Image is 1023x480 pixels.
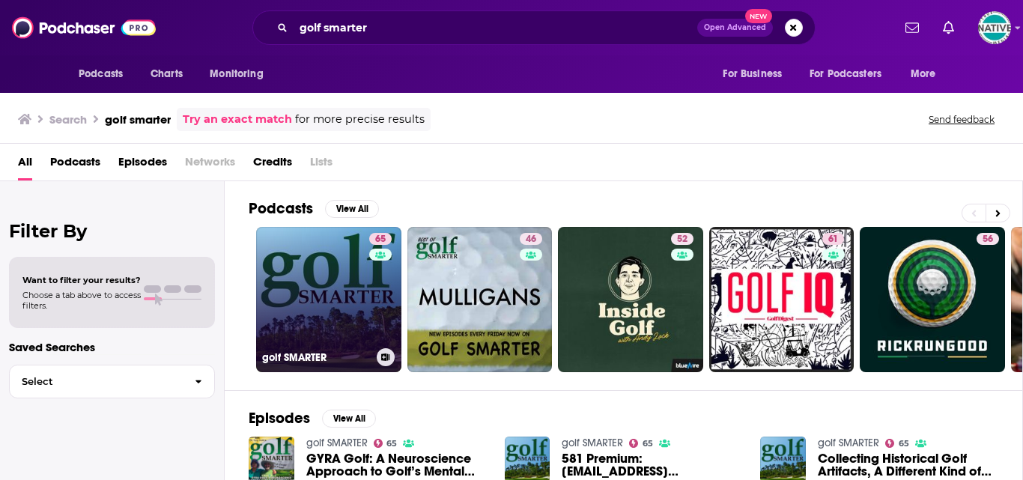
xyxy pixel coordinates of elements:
[900,60,955,88] button: open menu
[822,233,844,245] a: 61
[262,351,371,364] h3: golf SMARTER
[199,60,282,88] button: open menu
[828,232,838,247] span: 61
[978,11,1011,44] span: Logged in as truenativemedia
[183,111,292,128] a: Try an exact match
[68,60,142,88] button: open menu
[294,16,697,40] input: Search podcasts, credits, & more...
[50,150,100,180] a: Podcasts
[800,60,903,88] button: open menu
[310,150,333,180] span: Lists
[671,233,693,245] a: 52
[562,437,623,449] a: golf SMARTER
[9,340,215,354] p: Saved Searches
[810,64,881,85] span: For Podcasters
[745,9,772,23] span: New
[558,227,703,372] a: 52
[369,233,392,245] a: 65
[520,233,542,245] a: 46
[677,232,687,247] span: 52
[322,410,376,428] button: View All
[12,13,156,42] img: Podchaser - Follow, Share and Rate Podcasts
[723,64,782,85] span: For Business
[141,60,192,88] a: Charts
[818,437,879,449] a: golf SMARTER
[18,150,32,180] a: All
[978,11,1011,44] button: Show profile menu
[978,11,1011,44] img: User Profile
[386,440,397,447] span: 65
[325,200,379,218] button: View All
[22,290,141,311] span: Choose a tab above to access filters.
[185,150,235,180] span: Networks
[924,113,999,126] button: Send feedback
[256,227,401,372] a: 65golf SMARTER
[983,232,993,247] span: 56
[697,19,773,37] button: Open AdvancedNew
[151,64,183,85] span: Charts
[885,439,909,448] a: 65
[562,452,742,478] a: 581 Premium: golfsmarterpodcast@gmail.com Golf Smarter Program Guide
[49,112,87,127] h3: Search
[374,439,398,448] a: 65
[9,220,215,242] h2: Filter By
[562,452,742,478] span: 581 Premium: [EMAIL_ADDRESS][DOMAIN_NAME] Golf Smarter Program Guide
[526,232,536,247] span: 46
[249,409,376,428] a: EpisodesView All
[937,15,960,40] a: Show notifications dropdown
[249,409,310,428] h2: Episodes
[79,64,123,85] span: Podcasts
[860,227,1005,372] a: 56
[407,227,553,372] a: 46
[899,440,909,447] span: 65
[252,10,816,45] div: Search podcasts, credits, & more...
[9,365,215,398] button: Select
[210,64,263,85] span: Monitoring
[306,452,487,478] a: GYRA Golf: A Neuroscience Approach to Golf’s Mental Game | golf SMARTER #844
[712,60,801,88] button: open menu
[629,439,653,448] a: 65
[911,64,936,85] span: More
[818,452,998,478] a: Collecting Historical Golf Artifacts, A Different Kind of Golf Obsession | golf SMARTER #857
[375,232,386,247] span: 65
[643,440,653,447] span: 65
[22,275,141,285] span: Want to filter your results?
[10,377,183,386] span: Select
[249,199,379,218] a: PodcastsView All
[977,233,999,245] a: 56
[249,199,313,218] h2: Podcasts
[118,150,167,180] a: Episodes
[709,227,854,372] a: 61
[295,111,425,128] span: for more precise results
[704,24,766,31] span: Open Advanced
[306,437,368,449] a: golf SMARTER
[899,15,925,40] a: Show notifications dropdown
[253,150,292,180] a: Credits
[105,112,171,127] h3: golf smarter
